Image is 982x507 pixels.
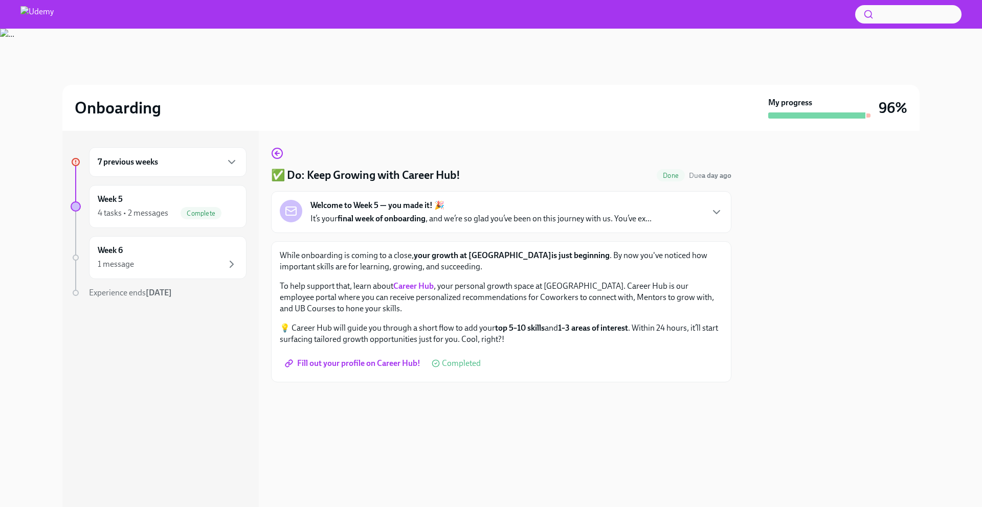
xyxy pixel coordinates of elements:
[98,245,123,256] h6: Week 6
[271,168,460,183] h4: ✅ Do: Keep Growing with Career Hub!
[98,194,123,205] h6: Week 5
[98,156,158,168] h6: 7 previous weeks
[280,281,723,314] p: To help support that, learn about , your personal growth space at [GEOGRAPHIC_DATA]. Career Hub i...
[310,200,444,211] strong: Welcome to Week 5 — you made it! 🎉
[768,97,812,108] strong: My progress
[287,358,420,368] span: Fill out your profile on Career Hub!
[98,208,168,219] div: 4 tasks • 2 messages
[146,288,172,297] strong: [DATE]
[702,171,731,180] strong: a day ago
[495,323,545,333] strong: top 5–10 skills
[393,281,434,291] a: Career Hub
[75,98,161,118] h2: Onboarding
[414,250,551,260] strong: your growth at [GEOGRAPHIC_DATA]
[98,259,134,270] div: 1 message
[280,322,723,345] p: 💡 Career Hub will guide you through a short flow to add your and . Within 24 hours, it’ll start s...
[689,171,731,180] span: August 30th, 2025 19:00
[181,210,221,217] span: Complete
[89,147,247,177] div: 7 previous weeks
[89,288,172,297] span: Experience ends
[20,6,54,22] img: Udemy
[280,353,428,374] a: Fill out your profile on Career Hub!
[442,359,481,367] span: Completed
[558,323,628,333] strong: 1–3 areas of interest
[310,213,652,224] p: It’s your , and we’re so glad you’ve been on this journey with us. You’ve ex...
[879,99,907,117] h3: 96%
[280,250,723,272] p: While onboarding is coming to a close, . By now you've noticed how important skills are for learn...
[71,185,247,228] a: Week 54 tasks • 2 messagesComplete
[71,236,247,279] a: Week 61 message
[414,250,610,260] strong: is just beginning
[338,214,426,223] strong: final week of onboarding
[657,172,685,179] span: Done
[689,171,731,180] span: Due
